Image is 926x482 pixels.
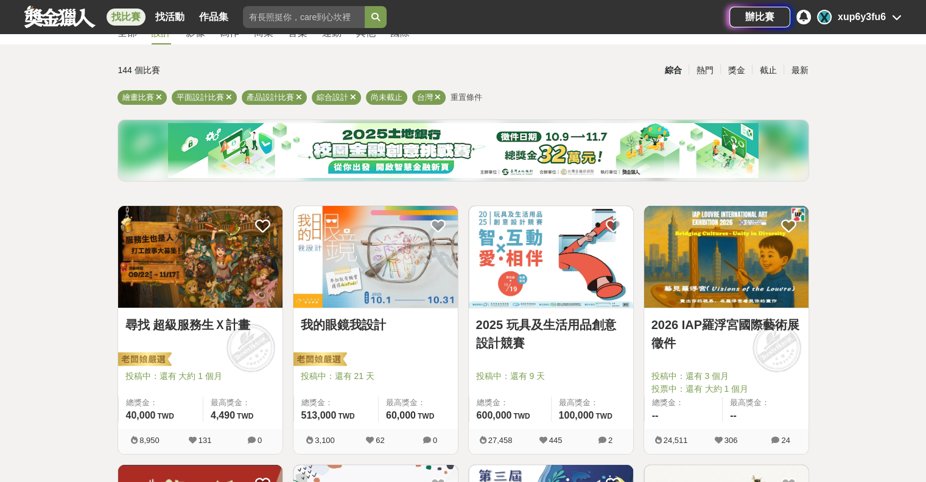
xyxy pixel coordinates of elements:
[559,410,594,420] span: 100,000
[125,316,275,334] a: 尋找 超級服務生Ｘ計畫
[784,60,815,81] div: 最新
[651,316,801,352] a: 2026 IAP羅浮宮國際藝術展徵件
[376,436,384,445] span: 62
[157,412,174,420] span: TWD
[644,206,808,308] img: Cover Image
[386,397,451,409] span: 最高獎金：
[838,10,886,24] div: xup6y3fu6
[781,436,790,445] span: 24
[689,60,720,81] div: 熱門
[211,410,235,420] span: 4,490
[371,93,402,102] span: 尚未截止
[652,410,659,420] span: --
[451,93,482,102] span: 重置條件
[651,370,801,383] span: 投稿中：還有 3 個月
[293,206,458,308] img: Cover Image
[293,206,458,308] a: Cover Image
[125,370,275,383] span: 投稿中：還有 大約 1 個月
[476,316,626,352] a: 2025 玩具及生活用品創意設計競賽
[418,412,434,420] span: TWD
[386,410,416,420] span: 60,000
[118,206,282,308] img: Cover Image
[301,410,337,420] span: 513,000
[168,123,759,178] img: de0ec254-a5ce-4606-9358-3f20dd3f7ec9.png
[258,436,262,445] span: 0
[211,397,275,409] span: 最高獎金：
[139,436,160,445] span: 8,950
[817,10,832,24] div: X
[476,370,626,383] span: 投稿中：還有 9 天
[730,397,801,409] span: 最高獎金：
[118,60,348,81] div: 144 個比賽
[651,383,801,395] span: 投票中：還有 大約 1 個月
[118,206,282,308] a: Cover Image
[317,93,348,102] span: 綜合設計
[301,370,451,383] span: 投稿中：還有 21 天
[150,9,189,26] a: 找活動
[417,93,433,102] span: 台灣
[243,6,365,28] input: 有長照挺你，care到心坎裡！青春出手，拍出照顧 影音徵件活動
[608,436,612,445] span: 2
[644,206,808,308] a: Cover Image
[752,60,784,81] div: 截止
[315,436,335,445] span: 3,100
[724,436,738,445] span: 306
[730,410,737,420] span: --
[664,436,688,445] span: 24,511
[126,397,195,409] span: 總獎金：
[301,316,451,334] a: 我的眼鏡我設計
[657,60,689,81] div: 綜合
[477,410,512,420] span: 600,000
[559,397,626,409] span: 最高獎金：
[513,412,530,420] span: TWD
[301,397,371,409] span: 總獎金：
[469,206,633,308] a: Cover Image
[177,93,224,102] span: 平面設計比賽
[477,397,544,409] span: 總獎金：
[720,60,752,81] div: 獎金
[595,412,612,420] span: TWD
[488,436,513,445] span: 27,458
[194,9,233,26] a: 作品集
[107,9,146,26] a: 找比賽
[237,412,253,420] span: TWD
[198,436,212,445] span: 131
[549,436,563,445] span: 445
[652,397,715,409] span: 總獎金：
[291,352,347,369] img: 老闆娘嚴選
[116,352,172,369] img: 老闆娘嚴選
[247,93,294,102] span: 產品設計比賽
[126,410,156,420] span: 40,000
[122,93,154,102] span: 繪畫比賽
[469,206,633,308] img: Cover Image
[729,7,790,27] a: 辦比賽
[433,436,437,445] span: 0
[338,412,354,420] span: TWD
